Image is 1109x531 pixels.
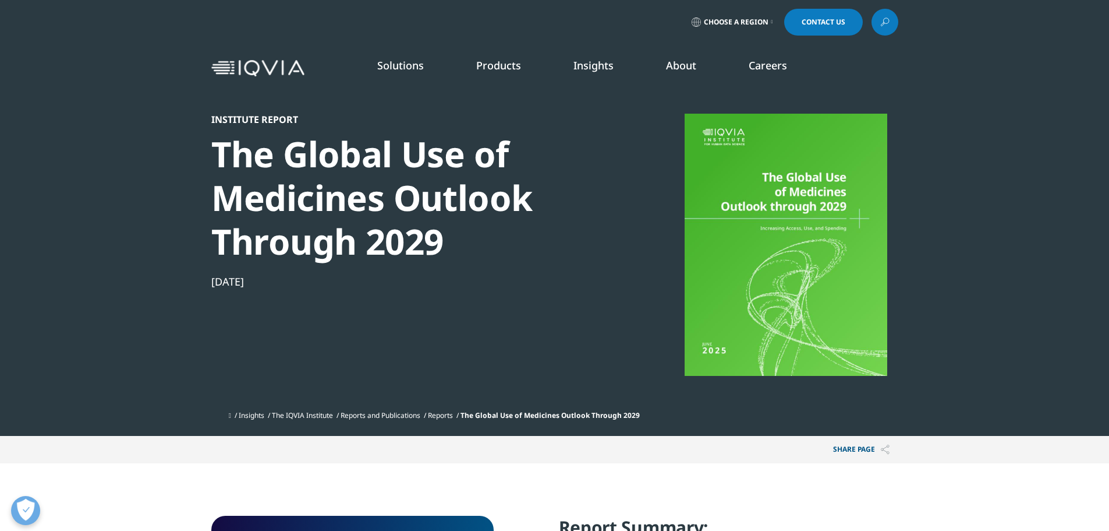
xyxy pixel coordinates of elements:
a: Insights [573,58,614,72]
span: Choose a Region [704,17,768,27]
img: Share PAGE [881,445,890,455]
span: Contact Us [802,19,845,26]
a: Products [476,58,521,72]
a: About [666,58,696,72]
nav: Primary [309,41,898,96]
a: Reports [428,410,453,420]
div: The Global Use of Medicines Outlook Through 2029 [211,132,611,263]
a: Insights [239,410,264,420]
button: Share PAGEShare PAGE [824,436,898,463]
a: Reports and Publications [341,410,420,420]
div: Institute Report [211,114,611,125]
img: IQVIA Healthcare Information Technology and Pharma Clinical Research Company [211,60,304,77]
div: [DATE] [211,275,611,289]
a: Solutions [377,58,424,72]
a: The IQVIA Institute [272,410,333,420]
p: Share PAGE [824,436,898,463]
a: Contact Us [784,9,863,36]
span: The Global Use of Medicines Outlook Through 2029 [460,410,640,420]
a: Careers [749,58,787,72]
button: Open Preferences [11,496,40,525]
